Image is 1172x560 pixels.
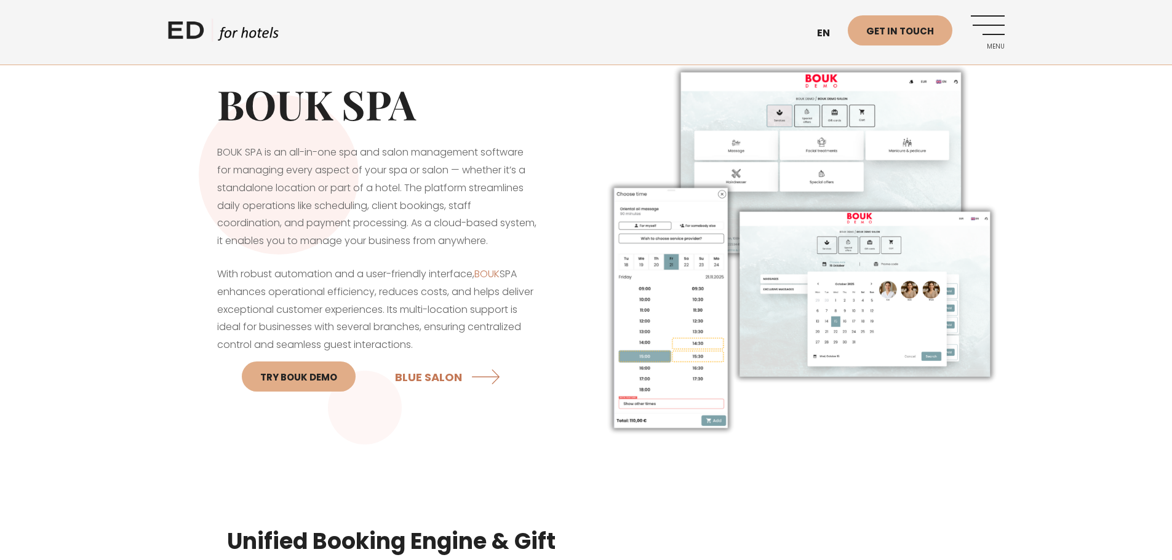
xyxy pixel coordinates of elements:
a: BLUE SALON [395,360,505,393]
a: ED HOTELS [168,18,279,49]
p: With robust automation and a user-friendly interface, SPA enhances operational efficiency, reduce... [217,266,537,399]
a: en [811,18,848,49]
span: Menu [971,43,1005,50]
a: Get in touch [848,15,952,45]
a: Menu [971,15,1005,49]
a: BOUK [474,267,500,281]
h1: BOUK SPA [217,80,537,128]
a: Try BOUK Demo [242,361,356,392]
p: BOUK SPA is an all-in-one spa and salon management software for managing every aspect of your spa... [217,144,537,250]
